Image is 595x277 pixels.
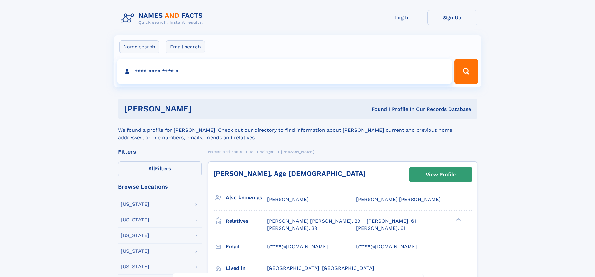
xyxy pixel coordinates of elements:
[377,10,427,25] a: Log In
[119,40,159,53] label: Name search
[260,148,274,156] a: Winger
[267,265,374,271] span: [GEOGRAPHIC_DATA], [GEOGRAPHIC_DATA]
[226,216,267,226] h3: Relatives
[121,202,149,207] div: [US_STATE]
[226,241,267,252] h3: Email
[249,150,253,154] span: W
[166,40,205,53] label: Email search
[118,161,202,176] label: Filters
[121,217,149,222] div: [US_STATE]
[427,10,477,25] a: Sign Up
[208,148,242,156] a: Names and Facts
[213,170,366,177] a: [PERSON_NAME], Age [DEMOGRAPHIC_DATA]
[118,119,477,141] div: We found a profile for [PERSON_NAME]. Check out our directory to find information about [PERSON_N...
[454,59,478,84] button: Search Button
[121,264,149,269] div: [US_STATE]
[118,184,202,190] div: Browse Locations
[281,106,471,113] div: Found 1 Profile In Our Records Database
[260,150,274,154] span: Winger
[356,225,405,232] a: [PERSON_NAME], 61
[121,233,149,238] div: [US_STATE]
[367,218,416,225] a: [PERSON_NAME], 61
[124,105,282,113] h1: [PERSON_NAME]
[410,167,472,182] a: View Profile
[118,10,208,27] img: Logo Names and Facts
[117,59,452,84] input: search input
[356,196,441,202] span: [PERSON_NAME] [PERSON_NAME]
[148,166,155,171] span: All
[267,225,317,232] a: [PERSON_NAME], 33
[226,263,267,274] h3: Lived in
[226,192,267,203] h3: Also known as
[249,148,253,156] a: W
[121,249,149,254] div: [US_STATE]
[454,218,462,222] div: ❯
[267,218,360,225] a: [PERSON_NAME] [PERSON_NAME], 29
[426,167,456,182] div: View Profile
[267,196,309,202] span: [PERSON_NAME]
[281,150,315,154] span: [PERSON_NAME]
[118,149,202,155] div: Filters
